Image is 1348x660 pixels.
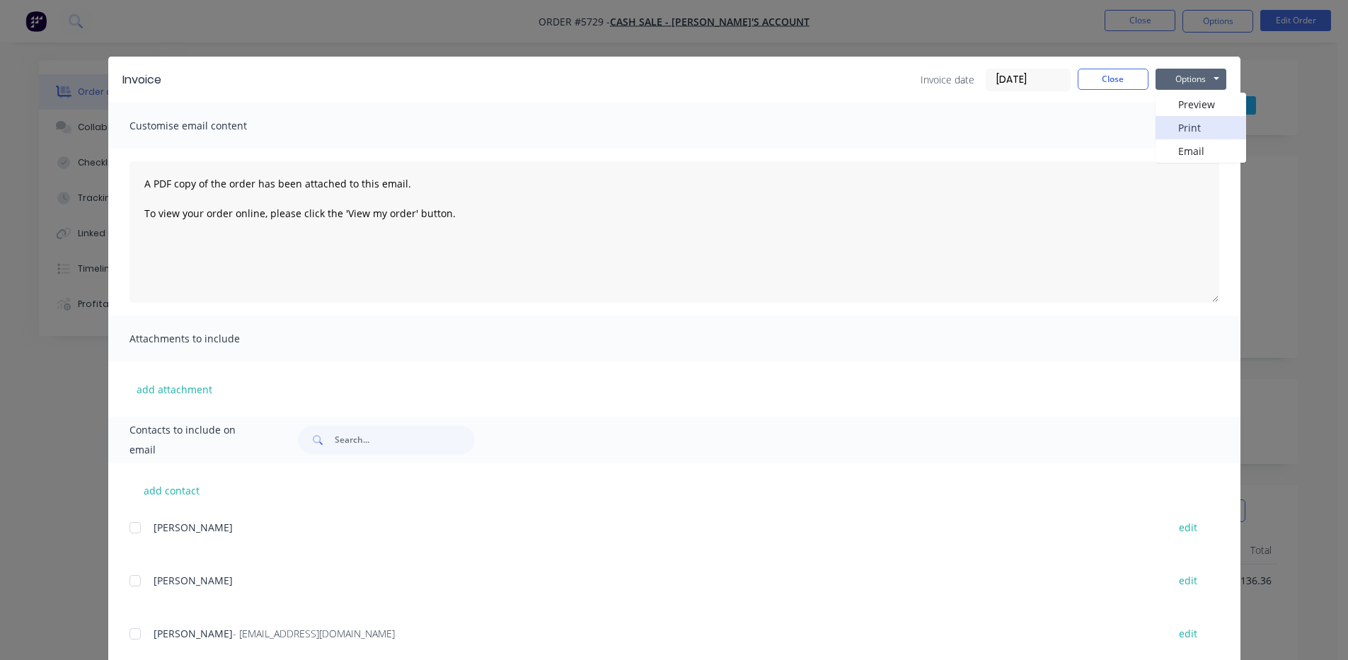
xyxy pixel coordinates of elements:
[129,161,1219,303] textarea: A PDF copy of the order has been attached to this email. To view your order online, please click ...
[154,521,233,534] span: [PERSON_NAME]
[154,627,233,640] span: [PERSON_NAME]
[1170,518,1206,537] button: edit
[122,71,161,88] div: Invoice
[921,72,974,87] span: Invoice date
[1078,69,1148,90] button: Close
[1156,116,1246,139] button: Print
[1156,69,1226,90] button: Options
[129,329,285,349] span: Attachments to include
[129,480,214,501] button: add contact
[1170,624,1206,643] button: edit
[335,426,475,454] input: Search...
[129,420,263,460] span: Contacts to include on email
[1170,571,1206,590] button: edit
[233,627,395,640] span: - [EMAIL_ADDRESS][DOMAIN_NAME]
[1156,139,1246,163] button: Email
[1156,93,1246,116] button: Preview
[154,574,233,587] span: [PERSON_NAME]
[129,378,219,400] button: add attachment
[129,116,285,136] span: Customise email content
